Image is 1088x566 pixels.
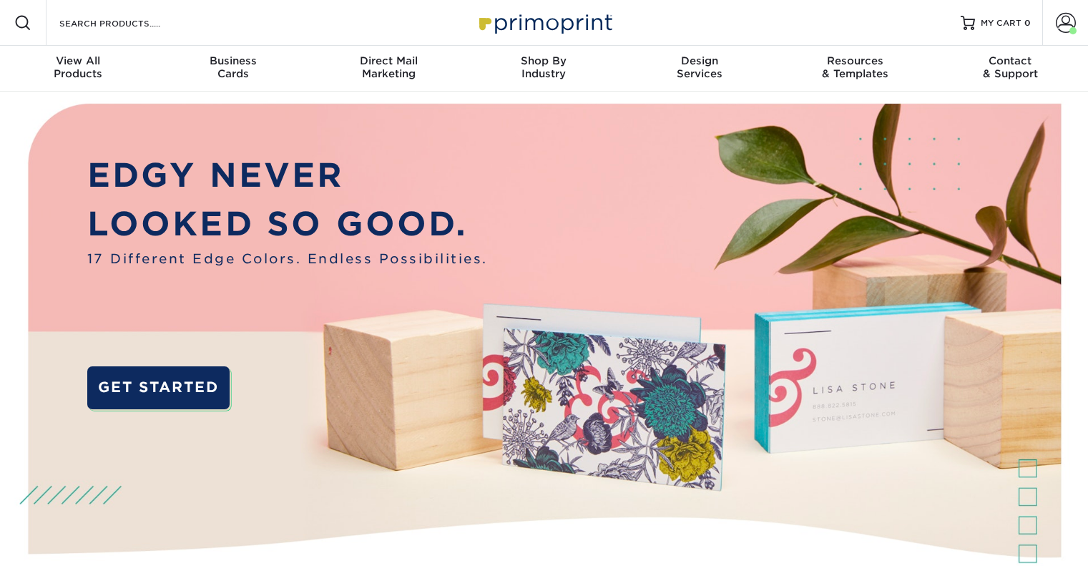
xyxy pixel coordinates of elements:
input: SEARCH PRODUCTS..... [58,14,197,31]
a: DesignServices [622,46,777,92]
a: Contact& Support [933,46,1088,92]
p: EDGY NEVER [87,151,488,200]
span: Design [622,54,777,67]
span: Business [155,54,310,67]
span: Resources [777,54,932,67]
a: Resources& Templates [777,46,932,92]
span: Contact [933,54,1088,67]
div: & Templates [777,54,932,80]
span: MY CART [981,17,1021,29]
div: Industry [466,54,622,80]
div: & Support [933,54,1088,80]
p: LOOKED SO GOOD. [87,200,488,248]
div: Services [622,54,777,80]
a: BusinessCards [155,46,310,92]
div: Cards [155,54,310,80]
span: 17 Different Edge Colors. Endless Possibilities. [87,249,488,268]
div: Marketing [311,54,466,80]
span: Shop By [466,54,622,67]
a: GET STARTED [87,366,230,409]
a: Direct MailMarketing [311,46,466,92]
a: Shop ByIndustry [466,46,622,92]
span: 0 [1024,18,1031,28]
span: Direct Mail [311,54,466,67]
img: Primoprint [473,7,616,38]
